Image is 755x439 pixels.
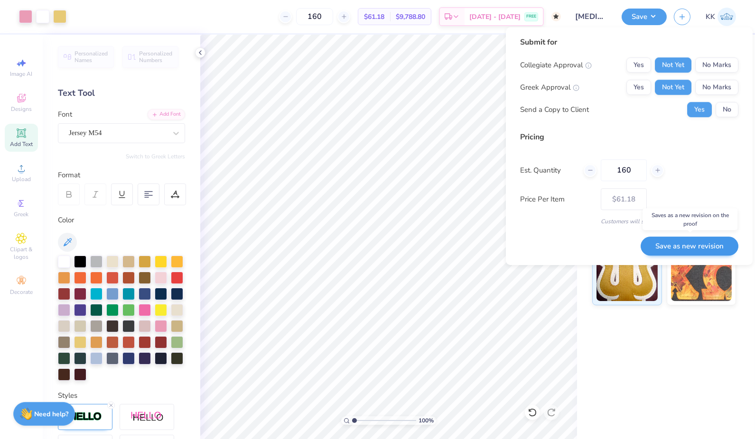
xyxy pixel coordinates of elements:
[11,105,32,113] span: Designs
[520,82,579,93] div: Greek Approval
[139,50,173,64] span: Personalized Numbers
[695,57,738,73] button: No Marks
[520,165,577,176] label: Est. Quantity
[35,410,69,419] strong: Need help?
[655,57,691,73] button: Not Yet
[396,12,425,22] span: $9,788.80
[75,50,108,64] span: Personalized Names
[10,70,33,78] span: Image AI
[687,102,712,117] button: Yes
[622,9,667,25] button: Save
[10,140,33,148] span: Add Text
[695,80,738,95] button: No Marks
[671,254,732,301] img: Sublimated
[469,12,521,22] span: [DATE] - [DATE]
[58,87,185,100] div: Text Tool
[641,237,738,256] button: Save as new revision
[568,7,615,26] input: Untitled Design
[520,217,738,226] div: Customers will see this price on HQ.
[364,12,384,22] span: $61.18
[520,60,592,71] div: Collegiate Approval
[655,80,691,95] button: Not Yet
[597,254,658,301] img: Standard
[419,416,434,425] span: 100 %
[296,8,333,25] input: – –
[58,109,72,120] label: Font
[716,102,738,117] button: No
[58,170,186,181] div: Format
[626,80,651,95] button: Yes
[12,175,31,183] span: Upload
[520,37,738,48] div: Submit for
[520,104,589,115] div: Send a Copy to Client
[148,109,185,120] div: Add Font
[520,194,594,205] label: Price Per Item
[69,412,102,422] img: Stroke
[14,210,29,218] span: Greek
[130,411,164,423] img: Shadow
[5,246,38,261] span: Clipart & logos
[718,8,736,26] img: Karina King
[126,153,185,160] button: Switch to Greek Letters
[58,215,185,226] div: Color
[706,8,736,26] a: KK
[520,131,738,143] div: Pricing
[706,11,715,22] span: KK
[601,159,647,181] input: – –
[58,390,185,401] div: Styles
[526,13,536,20] span: FREE
[10,288,33,296] span: Decorate
[626,57,651,73] button: Yes
[643,209,737,230] div: Saves as a new revision on the proof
